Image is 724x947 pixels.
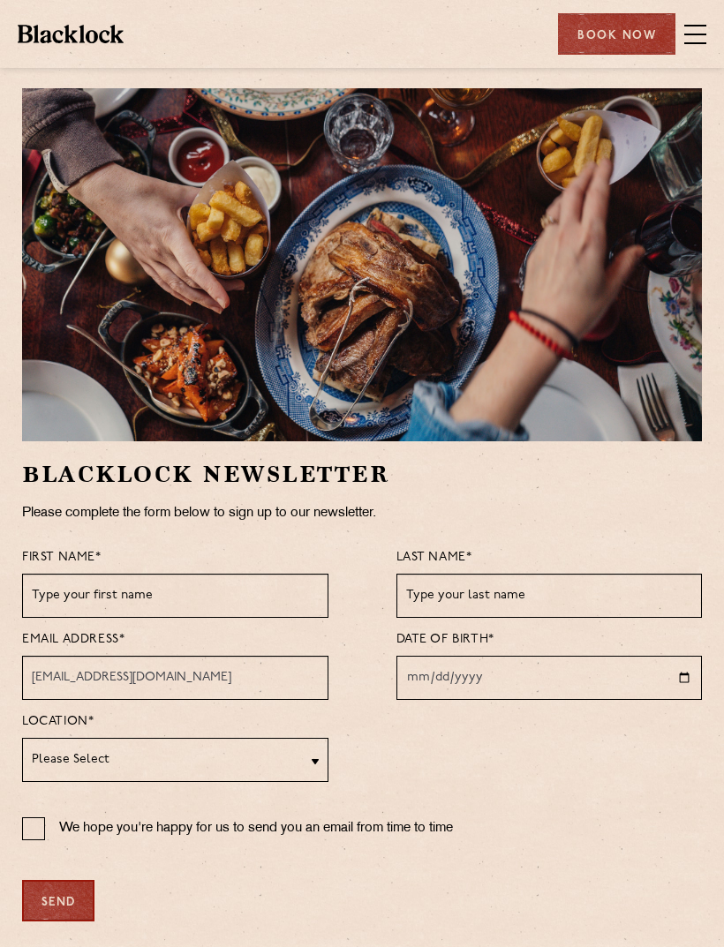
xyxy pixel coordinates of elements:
[396,546,472,569] label: Last name*
[396,628,494,651] label: Date of Birth*
[558,13,675,55] div: Book Now
[22,880,94,921] div: Send
[22,710,94,733] label: Location*
[18,25,124,42] img: BL_Textured_Logo-footer-cropped.svg
[22,546,102,569] label: First name*
[22,459,702,490] h2: Blacklock Newsletter
[22,656,328,700] input: Type your email address
[22,502,702,525] p: Please complete the form below to sign up to our newsletter.
[22,574,328,618] input: Type your first name
[22,628,124,651] label: Email Address*
[396,574,703,618] input: Type your last name
[396,656,703,700] input: Type your date of birth
[59,817,453,840] p: We hope you're happy for us to send you an email from time to time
